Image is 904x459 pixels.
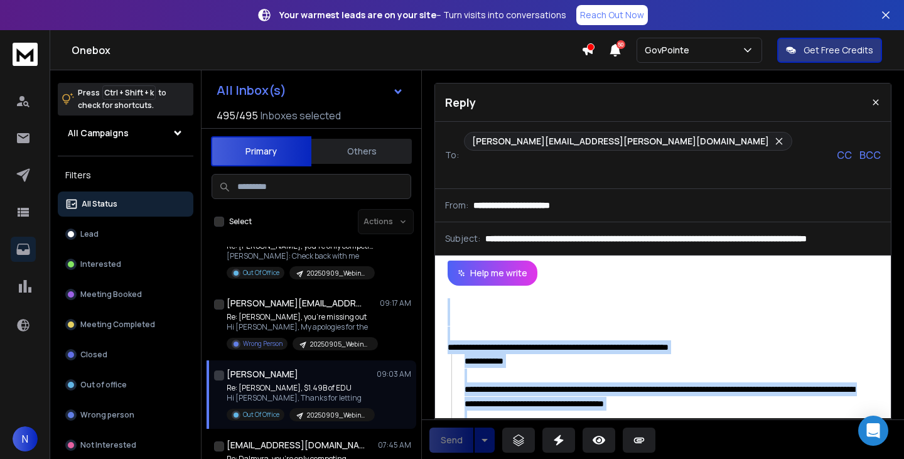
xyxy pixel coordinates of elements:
button: Meeting Booked [58,282,193,307]
strong: Your warmest leads are on your site [279,9,436,21]
button: N [13,426,38,451]
button: Lead [58,222,193,247]
p: Out of office [80,380,127,390]
p: From: [445,199,468,212]
p: 09:17 AM [380,298,411,308]
button: All Status [58,192,193,217]
button: Wrong person [58,402,193,428]
span: 495 / 495 [217,108,258,123]
p: Not Interested [80,440,136,450]
p: Get Free Credits [804,44,873,57]
span: 50 [616,40,625,49]
p: Re: [PERSON_NAME], $1.49B of EDU [227,383,375,393]
h1: All Inbox(s) [217,84,286,97]
p: Interested [80,259,121,269]
p: CC [837,148,852,163]
button: Interested [58,252,193,277]
p: 09:03 AM [377,369,411,379]
button: Primary [211,136,311,166]
div: Open Intercom Messenger [858,416,888,446]
label: Select [229,217,252,227]
p: [PERSON_NAME][EMAIL_ADDRESS][PERSON_NAME][DOMAIN_NAME] [472,135,769,148]
p: Out Of Office [243,268,279,278]
p: Hi [PERSON_NAME], My apologies for the [227,322,377,332]
a: Reach Out Now [576,5,648,25]
button: Meeting Completed [58,312,193,337]
h3: Filters [58,166,193,184]
h1: [PERSON_NAME] [227,368,298,381]
button: Help me write [448,261,537,286]
h1: [PERSON_NAME][EMAIL_ADDRESS][DOMAIN_NAME] +1 [227,297,365,310]
button: All Campaigns [58,121,193,146]
p: Subject: [445,232,480,245]
p: Meeting Booked [80,289,142,300]
p: Re: [PERSON_NAME], you’re missing out [227,312,377,322]
h1: [EMAIL_ADDRESS][DOMAIN_NAME] [227,439,365,451]
p: GovPointe [645,44,694,57]
p: 20250909_Webinar-[PERSON_NAME](09011-0912)-NAICS EDU Support - Nationwide Contracts [307,411,367,420]
img: logo [13,43,38,66]
h3: Inboxes selected [261,108,341,123]
p: Reach Out Now [580,9,644,21]
p: Reply [445,94,476,111]
button: Out of office [58,372,193,397]
p: Lead [80,229,99,239]
p: Press to check for shortcuts. [78,87,166,112]
p: All Status [82,199,117,209]
p: Meeting Completed [80,320,155,330]
p: – Turn visits into conversations [279,9,566,21]
p: 20250905_Webinar-[PERSON_NAME](0910-11)-Nationwide Facility Support Contracts [310,340,370,349]
p: Hi [PERSON_NAME], Thanks for letting [227,393,375,403]
p: Closed [80,350,107,360]
button: Others [311,138,412,165]
h1: Onebox [72,43,581,58]
p: 07:45 AM [378,440,411,450]
p: Wrong person [80,410,134,420]
p: To: [445,149,459,161]
button: All Inbox(s) [207,78,414,103]
p: Wrong Person [243,339,282,348]
p: 20250909_Webinar-[PERSON_NAME](09011-0912)-NAICS EDU Support - Nationwide Contracts [307,269,367,278]
p: [PERSON_NAME]: Check back with me [227,251,377,261]
p: Out Of Office [243,410,279,419]
h1: All Campaigns [68,127,129,139]
span: Ctrl + Shift + k [102,85,156,100]
button: Get Free Credits [777,38,882,63]
button: Closed [58,342,193,367]
button: Not Interested [58,433,193,458]
p: BCC [859,148,881,163]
